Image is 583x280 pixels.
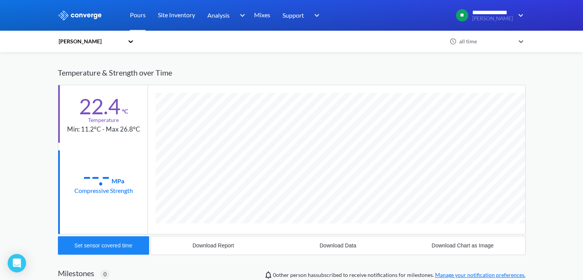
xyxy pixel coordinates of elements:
[58,10,102,20] img: logo_ewhite.svg
[457,37,515,46] div: all time
[320,242,356,249] div: Download Data
[67,124,140,135] div: Min: 11.2°C - Max 26.8°C
[309,11,322,20] img: downArrow.svg
[282,10,304,20] span: Support
[400,236,525,255] button: Download Chart as Image
[58,268,94,278] h2: Milestones
[264,270,273,280] img: notifications-icon.svg
[273,272,289,278] span: 0 other
[273,271,526,279] span: person has subscribed to receive notifications for milestones.
[472,16,513,21] span: [PERSON_NAME]
[207,10,230,20] span: Analysis
[192,242,234,249] div: Download Report
[151,236,276,255] button: Download Report
[8,254,26,272] div: Open Intercom Messenger
[88,116,119,124] div: Temperature
[432,242,494,249] div: Download Chart as Image
[74,186,133,195] div: Compressive Strength
[235,11,247,20] img: downArrow.svg
[276,236,400,255] button: Download Data
[103,270,107,278] span: 0
[58,37,124,46] div: [PERSON_NAME]
[74,242,132,249] div: Set sensor covered time
[450,38,457,45] img: icon-clock.svg
[79,97,120,116] div: 22.4
[58,236,149,255] button: Set sensor covered time
[435,272,526,278] a: Manage your notification preferences.
[513,11,526,20] img: downArrow.svg
[58,61,526,85] div: Temperature & Strength over Time
[83,166,110,186] div: --.-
